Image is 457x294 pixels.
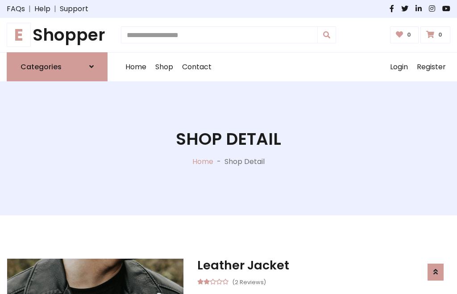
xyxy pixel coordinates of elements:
a: Contact [178,53,216,81]
a: FAQs [7,4,25,14]
h3: Leather Jacket [197,258,450,273]
a: EShopper [7,25,108,45]
small: (2 Reviews) [232,276,266,287]
a: Help [34,4,50,14]
a: 0 [390,26,419,43]
span: | [50,4,60,14]
p: - [213,156,224,167]
a: 0 [420,26,450,43]
span: 0 [436,31,445,39]
a: Home [192,156,213,167]
h6: Categories [21,63,62,71]
span: E [7,23,31,47]
a: Support [60,4,88,14]
a: Register [412,53,450,81]
a: Shop [151,53,178,81]
h1: Shop Detail [176,129,281,149]
h1: Shopper [7,25,108,45]
span: | [25,4,34,14]
a: Home [121,53,151,81]
a: Login [386,53,412,81]
span: 0 [405,31,413,39]
a: Categories [7,52,108,81]
p: Shop Detail [224,156,265,167]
